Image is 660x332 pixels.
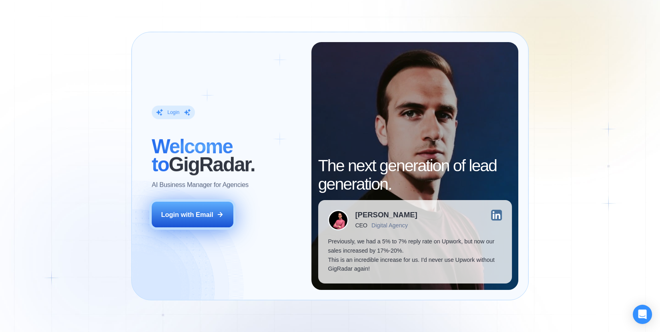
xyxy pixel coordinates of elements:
[152,135,233,175] span: Welcome to
[167,109,179,115] div: Login
[328,237,502,273] p: Previously, we had a 5% to 7% reply rate on Upwork, but now our sales increased by 17%-20%. This ...
[161,210,213,219] div: Login with Email
[355,222,367,229] div: CEO
[355,211,417,219] div: [PERSON_NAME]
[318,157,512,193] h2: The next generation of lead generation.
[371,222,408,229] div: Digital Agency
[152,180,249,190] p: AI Business Manager for Agencies
[633,305,652,324] div: Open Intercom Messenger
[152,202,233,227] button: Login with Email
[152,137,302,174] h2: ‍ GigRadar.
